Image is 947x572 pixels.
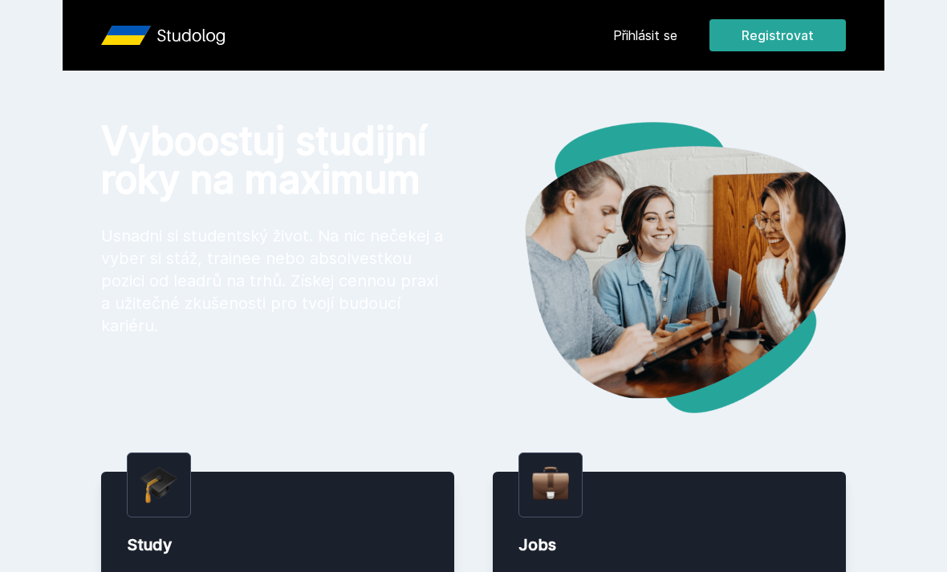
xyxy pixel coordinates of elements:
[532,463,569,504] img: briefcase.png
[473,122,846,413] img: hero.png
[709,19,846,51] button: Registrovat
[127,533,429,556] div: Study
[140,466,177,504] img: graduation-cap.png
[518,533,820,556] div: Jobs
[613,26,677,45] a: Přihlásit se
[101,122,448,199] h1: Vyboostuj studijní roky na maximum
[101,225,448,337] p: Usnadni si studentský život. Na nic nečekej a vyber si stáž, trainee nebo absolvestkou pozici od ...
